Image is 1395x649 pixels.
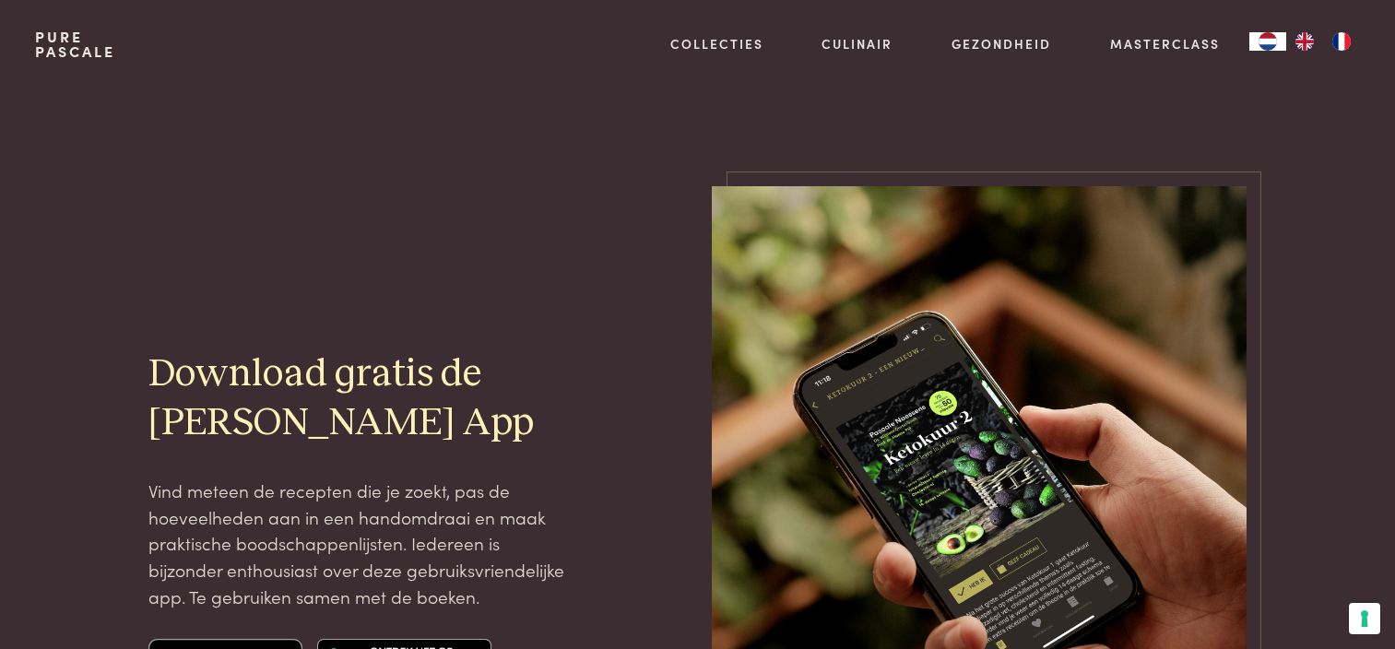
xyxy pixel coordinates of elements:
[1323,32,1360,51] a: FR
[1249,32,1360,51] aside: Language selected: Nederlands
[1349,603,1380,634] button: Uw voorkeuren voor toestemming voor trackingtechnologieën
[1249,32,1286,51] div: Language
[670,34,763,53] a: Collecties
[1110,34,1220,53] a: Masterclass
[1286,32,1323,51] a: EN
[148,350,571,448] h2: Download gratis de [PERSON_NAME] App
[1249,32,1286,51] a: NL
[35,29,115,59] a: PurePascale
[1286,32,1360,51] ul: Language list
[822,34,893,53] a: Culinair
[952,34,1051,53] a: Gezondheid
[148,478,571,609] p: Vind meteen de recepten die je zoekt, pas de hoeveelheden aan in een handomdraai en maak praktisc...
